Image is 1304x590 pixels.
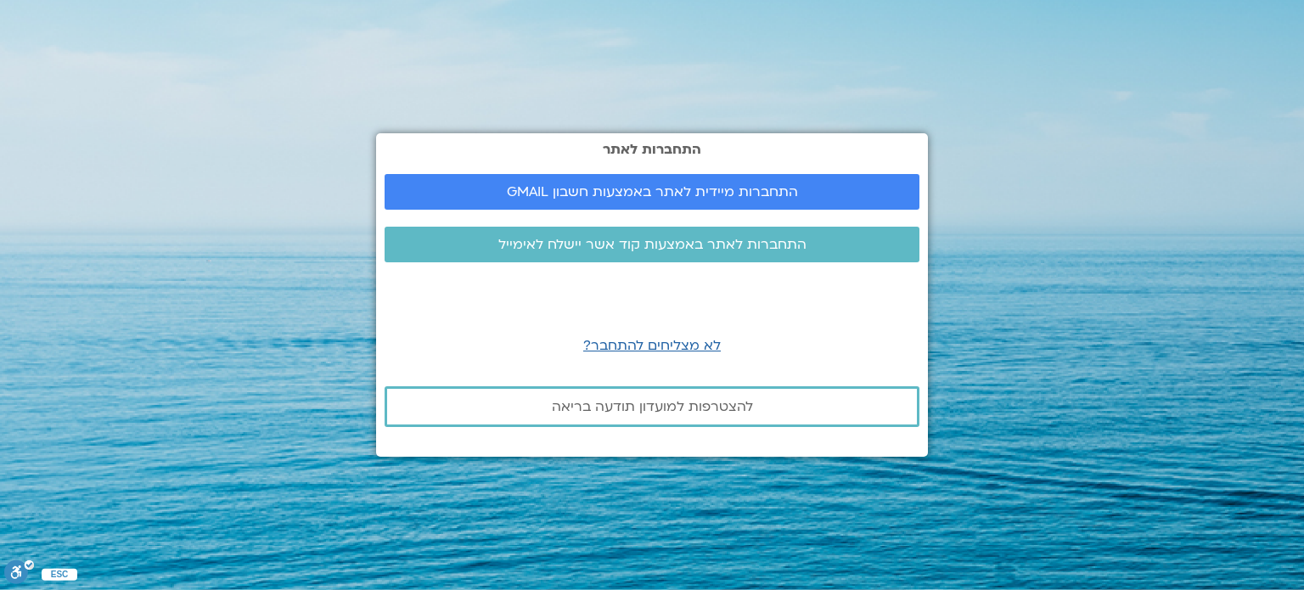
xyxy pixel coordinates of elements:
[507,184,798,199] span: התחברות מיידית לאתר באמצעות חשבון GMAIL
[552,399,753,414] span: להצטרפות למועדון תודעה בריאה
[498,237,807,252] span: התחברות לאתר באמצעות קוד אשר יישלח לאימייל
[385,142,919,157] h2: התחברות לאתר
[385,174,919,210] a: התחברות מיידית לאתר באמצעות חשבון GMAIL
[385,227,919,262] a: התחברות לאתר באמצעות קוד אשר יישלח לאימייל
[583,336,721,355] a: לא מצליחים להתחבר?
[385,386,919,427] a: להצטרפות למועדון תודעה בריאה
